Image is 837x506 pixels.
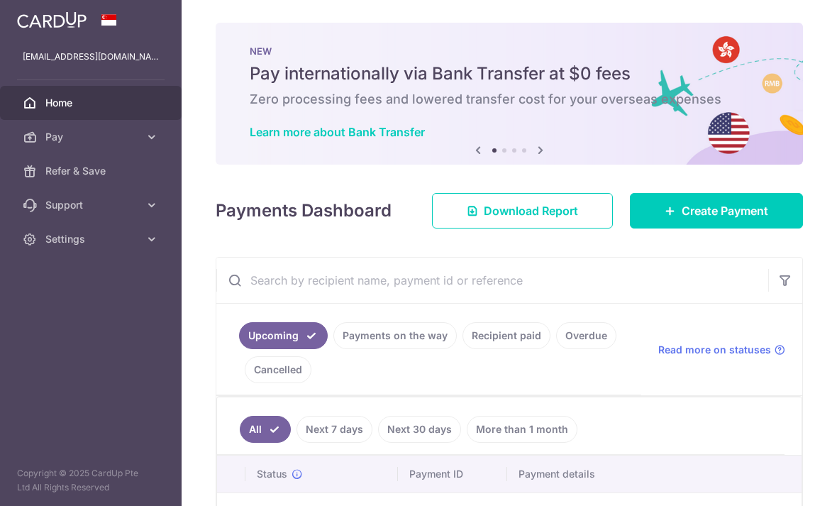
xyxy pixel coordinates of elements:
[467,416,577,443] a: More than 1 month
[216,23,803,165] img: Bank transfer banner
[682,202,768,219] span: Create Payment
[45,164,139,178] span: Refer & Save
[257,467,287,481] span: Status
[296,416,372,443] a: Next 7 days
[507,456,824,493] th: Payment details
[250,91,769,108] h6: Zero processing fees and lowered transfer cost for your overseas expenses
[658,343,785,357] a: Read more on statuses
[398,456,507,493] th: Payment ID
[45,130,139,144] span: Pay
[23,50,159,64] p: [EMAIL_ADDRESS][DOMAIN_NAME]
[462,322,550,349] a: Recipient paid
[240,416,291,443] a: All
[484,202,578,219] span: Download Report
[216,258,768,303] input: Search by recipient name, payment id or reference
[333,322,457,349] a: Payments on the way
[45,96,139,110] span: Home
[245,356,311,383] a: Cancelled
[658,343,771,357] span: Read more on statuses
[17,11,87,28] img: CardUp
[378,416,461,443] a: Next 30 days
[556,322,616,349] a: Overdue
[239,322,328,349] a: Upcoming
[250,62,769,85] h5: Pay internationally via Bank Transfer at $0 fees
[250,45,769,57] p: NEW
[216,198,392,224] h4: Payments Dashboard
[45,232,139,246] span: Settings
[45,198,139,212] span: Support
[432,193,613,229] a: Download Report
[250,125,425,139] a: Learn more about Bank Transfer
[630,193,803,229] a: Create Payment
